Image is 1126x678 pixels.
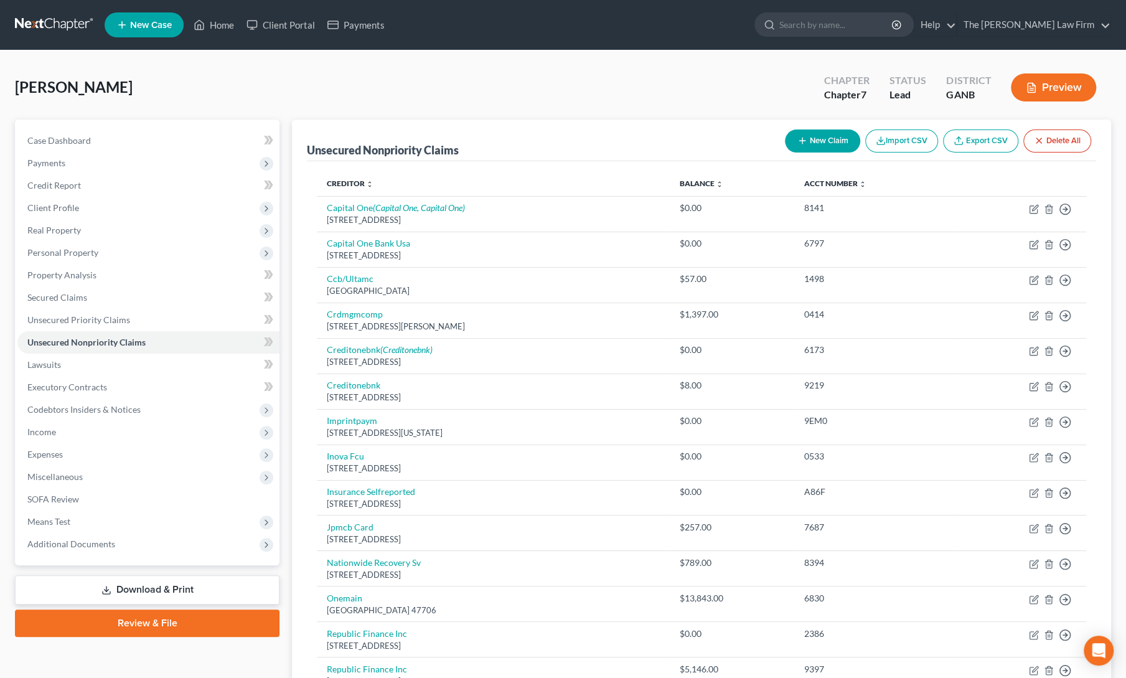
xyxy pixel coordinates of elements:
a: Payments [321,14,391,36]
div: 9397 [804,663,945,676]
div: $13,843.00 [680,592,784,605]
a: The [PERSON_NAME] Law Firm [957,14,1110,36]
a: Onemain [327,593,362,603]
div: Lead [889,88,926,102]
div: A86F [804,486,945,498]
a: Nationwide Recovery Sv [327,557,421,568]
button: Delete All [1023,129,1091,153]
a: Jpmcb Card [327,522,373,532]
div: $57.00 [680,273,784,285]
div: 8394 [804,557,945,569]
button: Import CSV [865,129,938,153]
a: Case Dashboard [17,129,279,152]
div: $0.00 [680,415,784,427]
a: Creditonebnk [327,380,380,390]
a: Help [914,14,956,36]
span: Personal Property [27,247,98,258]
a: Download & Print [15,575,279,605]
div: 6797 [804,237,945,250]
i: (Capital One, Capital One) [373,202,465,213]
div: $0.00 [680,237,784,250]
span: [PERSON_NAME] [15,78,133,96]
div: $8.00 [680,379,784,392]
div: $0.00 [680,628,784,640]
span: Expenses [27,449,63,459]
div: [STREET_ADDRESS] [327,498,660,510]
a: Export CSV [943,129,1018,153]
span: New Case [130,21,172,30]
span: Lawsuits [27,359,61,370]
a: Review & File [15,610,279,637]
div: 8141 [804,202,945,214]
div: [STREET_ADDRESS] [327,214,660,226]
span: Unsecured Priority Claims [27,314,130,325]
div: [GEOGRAPHIC_DATA] 47706 [327,605,660,616]
button: New Claim [785,129,860,153]
div: $789.00 [680,557,784,569]
a: Imprintpaym [327,415,377,426]
div: Status [889,73,926,88]
div: [STREET_ADDRESS] [327,640,660,652]
a: Capital One Bank Usa [327,238,410,248]
a: Crdmgmcomp [327,309,383,319]
div: 6173 [804,344,945,356]
span: SOFA Review [27,494,79,504]
a: Republic Finance Inc [327,628,407,639]
div: 9EM0 [804,415,945,427]
i: unfold_more [716,181,723,188]
span: Unsecured Nonpriority Claims [27,337,146,347]
div: Chapter [824,88,870,102]
a: Unsecured Nonpriority Claims [17,331,279,354]
a: Balance unfold_more [680,179,723,188]
div: $0.00 [680,450,784,463]
i: unfold_more [859,181,866,188]
a: Unsecured Priority Claims [17,309,279,331]
a: Executory Contracts [17,376,279,398]
span: Property Analysis [27,270,96,280]
a: Ccb/Ultamc [327,273,373,284]
a: Lawsuits [17,354,279,376]
span: Payments [27,158,65,168]
span: Client Profile [27,202,79,213]
a: Republic Finance Inc [327,664,407,674]
div: [STREET_ADDRESS][US_STATE] [327,427,660,439]
div: $257.00 [680,521,784,534]
div: 1498 [804,273,945,285]
div: $0.00 [680,486,784,498]
div: 7687 [804,521,945,534]
a: Inova Fcu [327,451,364,461]
a: SOFA Review [17,488,279,511]
span: Means Test [27,516,70,527]
div: GANB [946,88,991,102]
div: [STREET_ADDRESS] [327,534,660,545]
div: [STREET_ADDRESS][PERSON_NAME] [327,321,660,332]
a: Acct Number unfold_more [804,179,866,188]
div: [GEOGRAPHIC_DATA] [327,285,660,297]
button: Preview [1011,73,1096,101]
i: (Creditonebnk) [380,344,433,355]
div: 6830 [804,592,945,605]
div: 9219 [804,379,945,392]
a: Home [187,14,240,36]
div: $0.00 [680,202,784,214]
i: unfold_more [366,181,373,188]
div: 2386 [804,628,945,640]
span: 7 [861,88,866,100]
a: Creditor unfold_more [327,179,373,188]
div: [STREET_ADDRESS] [327,569,660,581]
a: Property Analysis [17,264,279,286]
span: Income [27,426,56,437]
a: Capital One(Capital One, Capital One) [327,202,465,213]
span: Miscellaneous [27,471,83,482]
div: [STREET_ADDRESS] [327,463,660,474]
div: [STREET_ADDRESS] [327,356,660,368]
div: 0533 [804,450,945,463]
a: Credit Report [17,174,279,197]
div: 0414 [804,308,945,321]
div: [STREET_ADDRESS] [327,250,660,261]
input: Search by name... [779,13,893,36]
span: Executory Contracts [27,382,107,392]
div: $5,146.00 [680,663,784,676]
span: Secured Claims [27,292,87,303]
span: Additional Documents [27,539,115,549]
